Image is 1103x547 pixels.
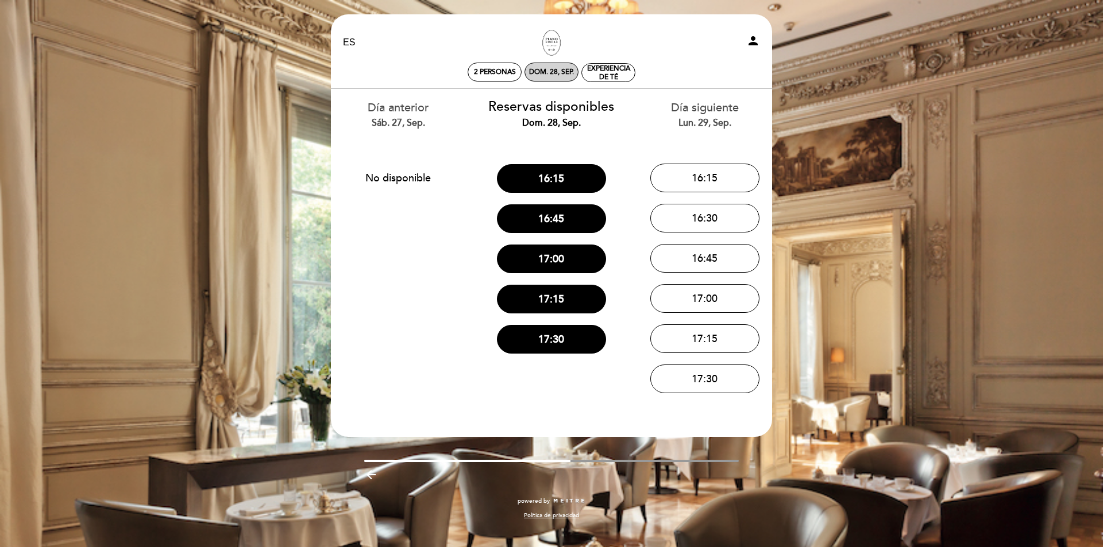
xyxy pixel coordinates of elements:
[497,245,606,273] button: 17:00
[529,68,574,76] div: dom. 28, sep.
[474,68,516,76] span: 2 personas
[497,285,606,313] button: 17:15
[637,117,773,130] div: lun. 29, sep.
[637,100,773,129] div: Día siguiente
[344,164,453,192] button: No disponible
[484,117,620,130] div: dom. 28, sep.
[650,324,759,353] button: 17:15
[746,34,760,52] button: person
[497,325,606,354] button: 17:30
[480,27,623,59] a: Los Salones del Piano [PERSON_NAME]
[650,364,759,393] button: 17:30
[484,98,620,130] div: Reservas disponibles
[582,64,635,82] div: Experiencia de Té
[746,34,760,48] i: person
[330,100,466,129] div: Día anterior
[518,497,585,505] a: powered by
[364,468,378,482] i: arrow_backward
[330,117,466,130] div: sáb. 27, sep.
[650,204,759,232] button: 16:30
[650,284,759,313] button: 17:00
[524,511,579,519] a: Política de privacidad
[553,498,585,504] img: MEITRE
[650,244,759,273] button: 16:45
[497,204,606,233] button: 16:45
[650,164,759,192] button: 16:15
[518,497,550,505] span: powered by
[497,164,606,193] button: 16:15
